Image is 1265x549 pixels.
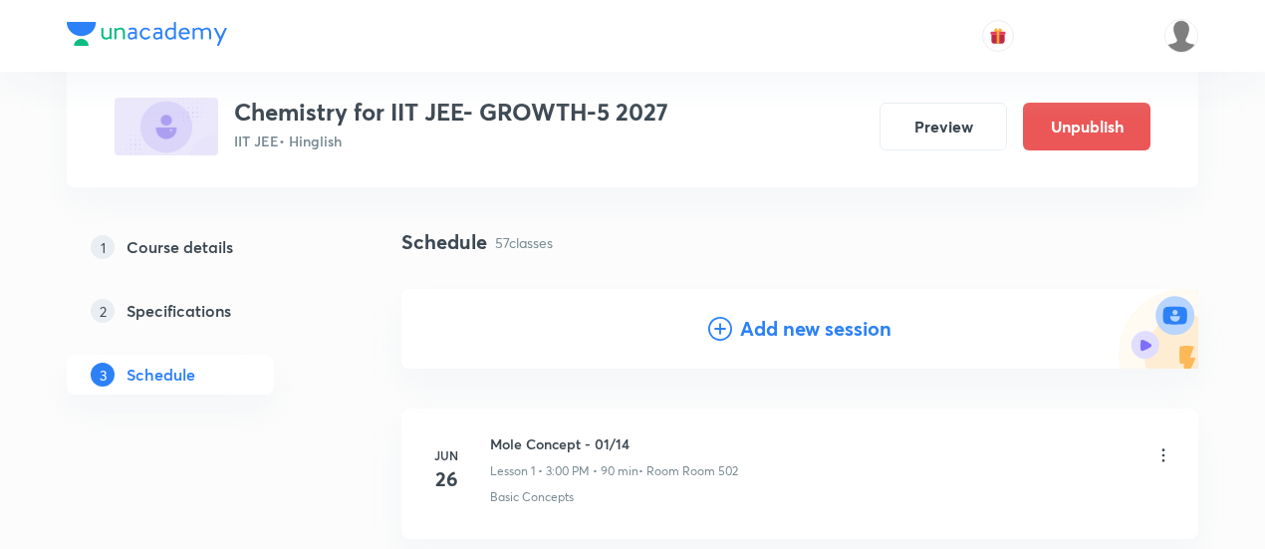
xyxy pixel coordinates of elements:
h5: Schedule [126,363,195,387]
img: Add [1119,289,1198,369]
p: Basic Concepts [490,488,574,506]
h4: Schedule [401,227,487,257]
p: 57 classes [495,232,553,253]
a: 1Course details [67,227,338,267]
h5: Course details [126,235,233,259]
p: 3 [91,363,115,387]
img: Company Logo [67,22,227,46]
h4: 26 [426,464,466,494]
p: • Room Room 502 [638,462,738,480]
button: Preview [880,103,1007,150]
p: Lesson 1 • 3:00 PM • 90 min [490,462,638,480]
button: avatar [982,20,1014,52]
h6: Jun [426,446,466,464]
img: avatar [989,27,1007,45]
img: 58860336-E749-489F-8D53-87A164D4289D_plus.png [115,98,218,155]
img: Mustafa kamal [1164,19,1198,53]
h5: Specifications [126,299,231,323]
a: 2Specifications [67,291,338,331]
p: IIT JEE • Hinglish [234,131,668,151]
h3: Chemistry for IIT JEE- GROWTH-5 2027 [234,98,668,127]
button: Unpublish [1023,103,1150,150]
p: 1 [91,235,115,259]
h4: Add new session [740,314,891,344]
a: Company Logo [67,22,227,51]
h6: Mole Concept - 01/14 [490,433,738,454]
p: 2 [91,299,115,323]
